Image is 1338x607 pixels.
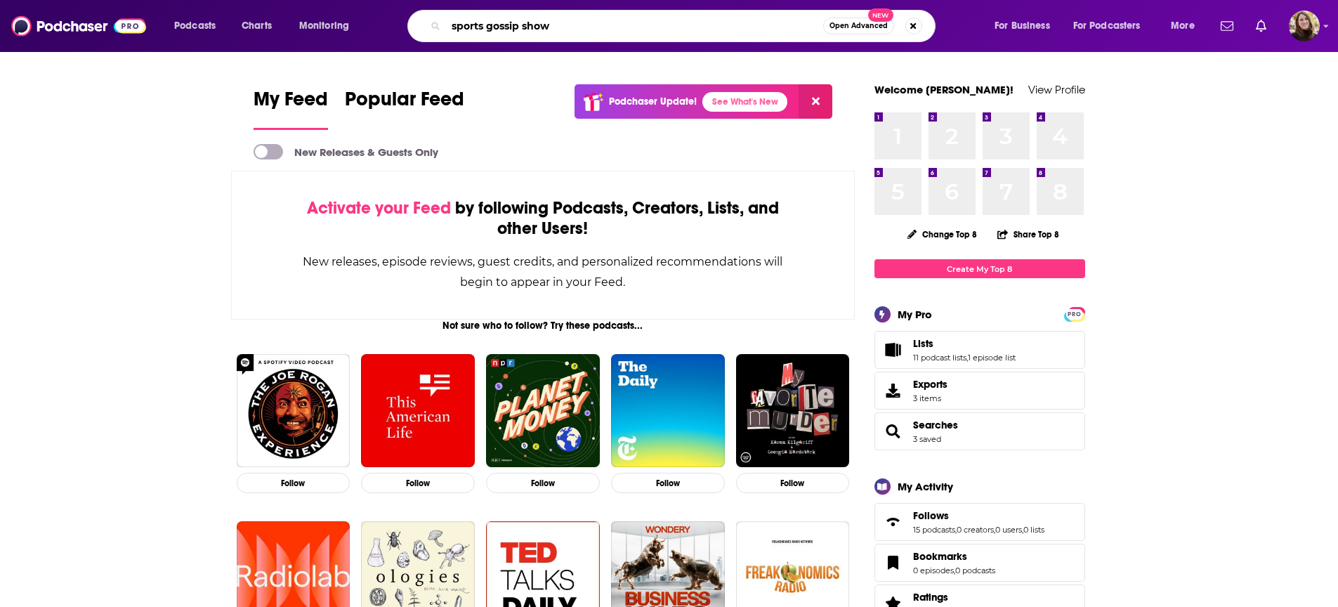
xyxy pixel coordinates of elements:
[486,473,600,493] button: Follow
[299,16,349,36] span: Monitoring
[1073,16,1141,36] span: For Podcasters
[1028,83,1085,96] a: View Profile
[868,8,893,22] span: New
[254,87,328,130] a: My Feed
[874,259,1085,278] a: Create My Top 8
[874,331,1085,369] span: Lists
[913,353,966,363] a: 11 podcast lists
[164,15,234,37] button: open menu
[968,353,1016,363] a: 1 episode list
[954,566,955,575] span: ,
[913,525,955,535] a: 15 podcasts
[879,422,907,441] a: Searches
[913,337,933,350] span: Lists
[231,320,855,332] div: Not sure who to follow? Try these podcasts...
[823,18,894,34] button: Open AdvancedNew
[611,354,725,468] img: The Daily
[611,473,725,493] button: Follow
[913,509,1044,522] a: Follows
[702,92,787,112] a: See What's New
[899,226,986,243] button: Change Top 8
[345,87,464,130] a: Popular Feed
[874,503,1085,541] span: Follows
[913,393,947,403] span: 3 items
[1023,525,1044,535] a: 0 lists
[446,15,823,37] input: Search podcasts, credits, & more...
[254,144,438,159] a: New Releases & Guests Only
[879,340,907,360] a: Lists
[879,381,907,400] span: Exports
[913,591,984,603] a: Ratings
[1064,15,1161,37] button: open menu
[913,591,948,603] span: Ratings
[421,10,949,42] div: Search podcasts, credits, & more...
[997,221,1060,248] button: Share Top 8
[736,354,850,468] img: My Favorite Murder with Karen Kilgariff and Georgia Hardstark
[879,512,907,532] a: Follows
[829,22,888,30] span: Open Advanced
[874,544,1085,582] span: Bookmarks
[302,252,785,292] div: New releases, episode reviews, guest credits, and personalized recommendations will begin to appe...
[1066,308,1083,319] a: PRO
[1215,14,1239,38] a: Show notifications dropdown
[242,16,272,36] span: Charts
[913,337,1016,350] a: Lists
[898,480,953,493] div: My Activity
[345,87,464,119] span: Popular Feed
[995,16,1050,36] span: For Business
[898,308,932,321] div: My Pro
[237,473,350,493] button: Follow
[736,473,850,493] button: Follow
[955,525,957,535] span: ,
[913,378,947,391] span: Exports
[874,372,1085,410] a: Exports
[874,412,1085,450] span: Searches
[966,353,968,363] span: ,
[995,525,1022,535] a: 0 users
[609,96,697,107] p: Podchaser Update!
[874,83,1014,96] a: Welcome [PERSON_NAME]!
[302,198,785,239] div: by following Podcasts, Creators, Lists, and other Users!
[985,15,1068,37] button: open menu
[361,354,475,468] img: This American Life
[289,15,367,37] button: open menu
[254,87,328,119] span: My Feed
[913,566,954,575] a: 0 episodes
[174,16,216,36] span: Podcasts
[486,354,600,468] img: Planet Money
[994,525,995,535] span: ,
[955,566,995,575] a: 0 podcasts
[913,419,958,431] a: Searches
[1250,14,1272,38] a: Show notifications dropdown
[361,473,475,493] button: Follow
[232,15,280,37] a: Charts
[1022,525,1023,535] span: ,
[913,550,967,563] span: Bookmarks
[1289,11,1320,41] img: User Profile
[237,354,350,468] img: The Joe Rogan Experience
[913,550,995,563] a: Bookmarks
[879,553,907,573] a: Bookmarks
[1171,16,1195,36] span: More
[307,197,451,218] span: Activate your Feed
[957,525,994,535] a: 0 creators
[913,434,941,444] a: 3 saved
[1161,15,1212,37] button: open menu
[11,13,146,39] img: Podchaser - Follow, Share and Rate Podcasts
[1066,309,1083,320] span: PRO
[1289,11,1320,41] span: Logged in as katiefuchs
[1289,11,1320,41] button: Show profile menu
[913,509,949,522] span: Follows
